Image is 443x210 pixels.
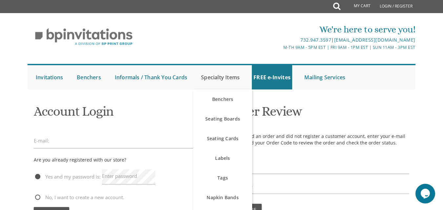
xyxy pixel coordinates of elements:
[34,156,126,164] div: Are you already registered with our store?
[199,65,241,89] a: Specialty Items
[193,109,252,129] a: Seating Boards
[252,65,292,89] a: FREE e-Invites
[34,137,49,144] label: E-mail:
[34,193,124,201] span: No, I want to create a new account.
[303,65,347,89] a: Mailing Services
[34,65,65,89] a: Invitations
[157,36,415,44] div: |
[28,23,140,50] img: BP Invitation Loft
[193,129,252,148] a: Seating Cards
[157,44,415,51] div: M-Th 9am - 5pm EST | Fri 9am - 1pm EST | Sun 11am - 3pm EST
[34,173,101,181] span: Yes and my password is:
[113,65,189,89] a: Informals / Thank You Cards
[34,104,217,124] h1: Account Login
[193,188,252,207] a: Napkin Bands
[75,65,103,89] a: Benchers
[226,133,409,146] p: If you placed an order and did not register a customer account, enter your e-mail address and you...
[334,37,415,43] a: [EMAIL_ADDRESS][DOMAIN_NAME]
[193,168,252,188] a: Tags
[102,173,137,180] label: Enter password
[157,23,415,36] div: We're here to serve you!
[415,184,436,203] iframe: chat widget
[193,148,252,168] a: Labels
[226,104,409,124] h1: Order Review
[300,37,331,43] a: 732.947.3597
[193,89,252,109] a: Benchers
